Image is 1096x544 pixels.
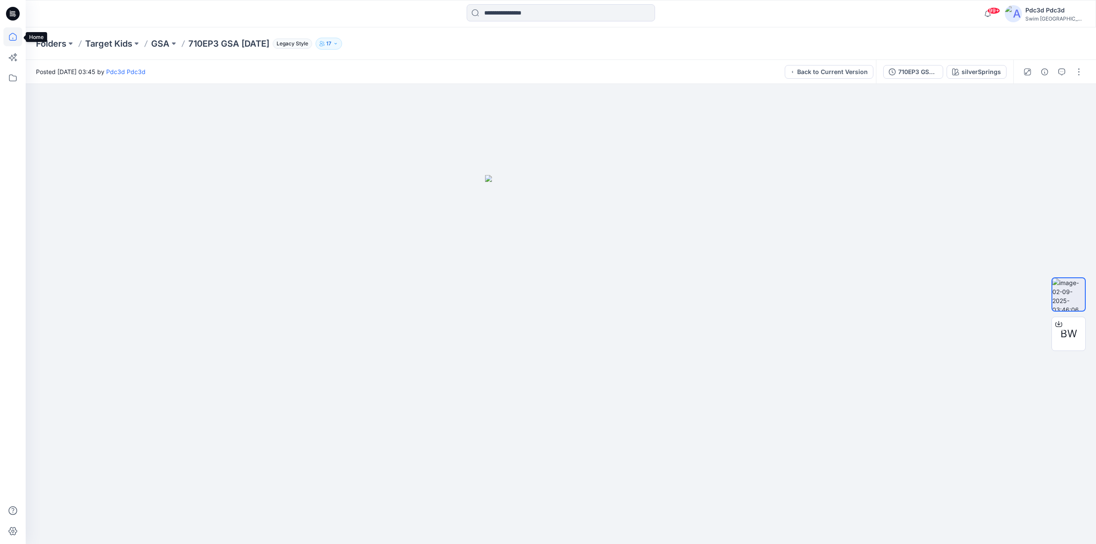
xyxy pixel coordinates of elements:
[316,38,342,50] button: 17
[1005,5,1022,22] img: avatar
[947,65,1007,79] button: silverSprings
[36,38,66,50] a: Folders
[962,67,1001,77] div: silverSprings
[188,38,269,50] p: 710EP3 GSA [DATE]
[273,39,312,49] span: Legacy Style
[106,68,146,75] a: Pdc3d Pdc3d
[883,65,943,79] button: 710EP3 GSA [DATE]
[36,67,146,76] span: Posted [DATE] 03:45 by
[1025,5,1085,15] div: Pdc3d Pdc3d
[1060,326,1077,342] span: BW
[269,38,312,50] button: Legacy Style
[85,38,132,50] a: Target Kids
[987,7,1000,14] span: 99+
[785,65,873,79] button: Back to Current Version
[898,67,938,77] div: 710EP3 GSA 2025.9.2
[1038,65,1051,79] button: Details
[1052,278,1085,311] img: image-02-09-2025-03:46:06
[151,38,170,50] a: GSA
[326,39,331,48] p: 17
[1025,15,1085,22] div: Swim [GEOGRAPHIC_DATA]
